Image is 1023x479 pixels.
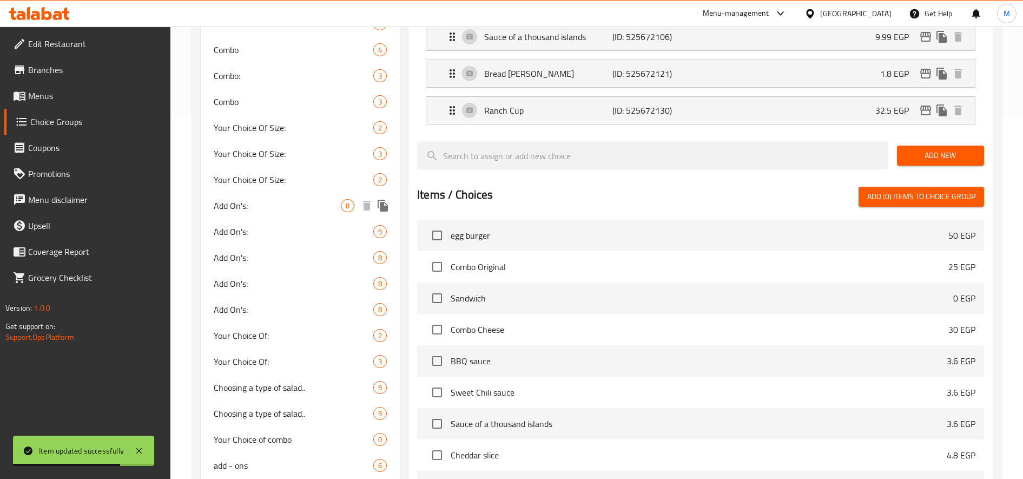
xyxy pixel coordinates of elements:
span: 3 [374,71,386,81]
p: 30 EGP [948,323,975,336]
a: Edit Restaurant [4,31,171,57]
span: 9 [374,383,386,393]
span: Select choice [426,381,448,404]
span: Your Choice of combo [214,433,373,446]
p: 50 EGP [948,229,975,242]
p: 1.8 EGP [880,67,918,80]
span: Menus [28,89,162,102]
p: 3.6 EGP [947,417,975,430]
span: 9 [374,227,386,237]
span: Grocery Checklist [28,271,162,284]
div: Add On's:8 [201,297,400,323]
div: Choices [373,43,387,56]
p: Sauce of a thousand islands [484,30,612,43]
span: 8 [374,253,386,263]
span: Select choice [426,444,448,467]
button: duplicate [934,65,950,82]
span: Choosing a type of salad.. [214,407,373,420]
button: duplicate [934,102,950,119]
div: Expand [426,97,975,124]
span: Choosing a type of salad.. [214,381,373,394]
div: Your Choice Of Size:2 [201,115,400,141]
button: delete [950,65,966,82]
span: 6 [374,461,386,471]
span: 1.0.0 [34,301,50,315]
a: Branches [4,57,171,83]
a: Grocery Checklist [4,265,171,291]
span: Your Choice Of Size: [214,173,373,186]
button: delete [950,102,966,119]
div: Choices [373,121,387,134]
li: Expand [417,92,984,129]
p: (ID: 525672130) [612,104,698,117]
button: edit [918,102,934,119]
a: Coupons [4,135,171,161]
div: Add On's:8deleteduplicate [201,193,400,219]
span: Select choice [426,318,448,341]
span: Sandwich [451,292,953,305]
div: Add On's:8 [201,245,400,271]
span: Your Choice Of Size: [214,121,373,134]
div: Your Choice Of Size:2 [201,167,400,193]
span: Select choice [426,224,448,247]
span: M [1004,8,1010,19]
button: delete [359,198,375,214]
span: 2 [374,331,386,341]
span: Select choice [426,412,448,435]
span: 3 [374,97,386,107]
div: Choices [373,329,387,342]
div: Expand [426,23,975,50]
span: 0 [374,435,386,445]
h2: Items / Choices [417,187,493,203]
span: Combo [214,43,373,56]
p: (ID: 525672106) [612,30,698,43]
div: Choices [373,407,387,420]
p: Bread [PERSON_NAME] [484,67,612,80]
div: Expand [426,60,975,87]
span: egg burger [451,229,948,242]
div: Choices [341,199,354,212]
p: Ranch Cup [484,104,612,117]
span: 3 [374,357,386,367]
span: Combo: [214,69,373,82]
span: 9 [374,409,386,419]
div: Choices [373,147,387,160]
span: Select choice [426,255,448,278]
p: 0 EGP [953,292,975,305]
div: Add On's:8 [201,271,400,297]
a: Choice Groups [4,109,171,135]
div: Your Choice Of:2 [201,323,400,349]
span: Sweet Chili sauce [451,386,947,399]
span: Branches [28,63,162,76]
span: Select choice [426,350,448,372]
a: Coverage Report [4,239,171,265]
div: Add On's:9 [201,219,400,245]
span: 8 [374,279,386,289]
button: duplicate [934,29,950,45]
input: search [417,142,888,169]
button: edit [918,29,934,45]
a: Promotions [4,161,171,187]
span: Promotions [28,167,162,180]
li: Expand [417,55,984,92]
div: Choosing a type of salad..9 [201,375,400,401]
div: Choices [373,95,387,108]
span: 2 [374,175,386,185]
div: Choices [373,251,387,264]
div: Your Choice Of Size:3 [201,141,400,167]
span: Add New [906,149,975,162]
span: Add On's: [214,251,373,264]
span: Add On's: [214,303,373,316]
span: Version: [5,301,32,315]
span: Your Choice Of: [214,329,373,342]
div: [GEOGRAPHIC_DATA] [820,8,892,19]
span: Upsell [28,219,162,232]
span: Your Choice Of Size: [214,147,373,160]
div: add - ons6 [201,452,400,478]
p: 9.99 EGP [875,30,918,43]
p: 32.5 EGP [875,104,918,117]
button: Add (0) items to choice group [859,187,984,207]
span: Choice Groups [30,115,162,128]
div: Choices [373,277,387,290]
span: Get support on: [5,319,55,333]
